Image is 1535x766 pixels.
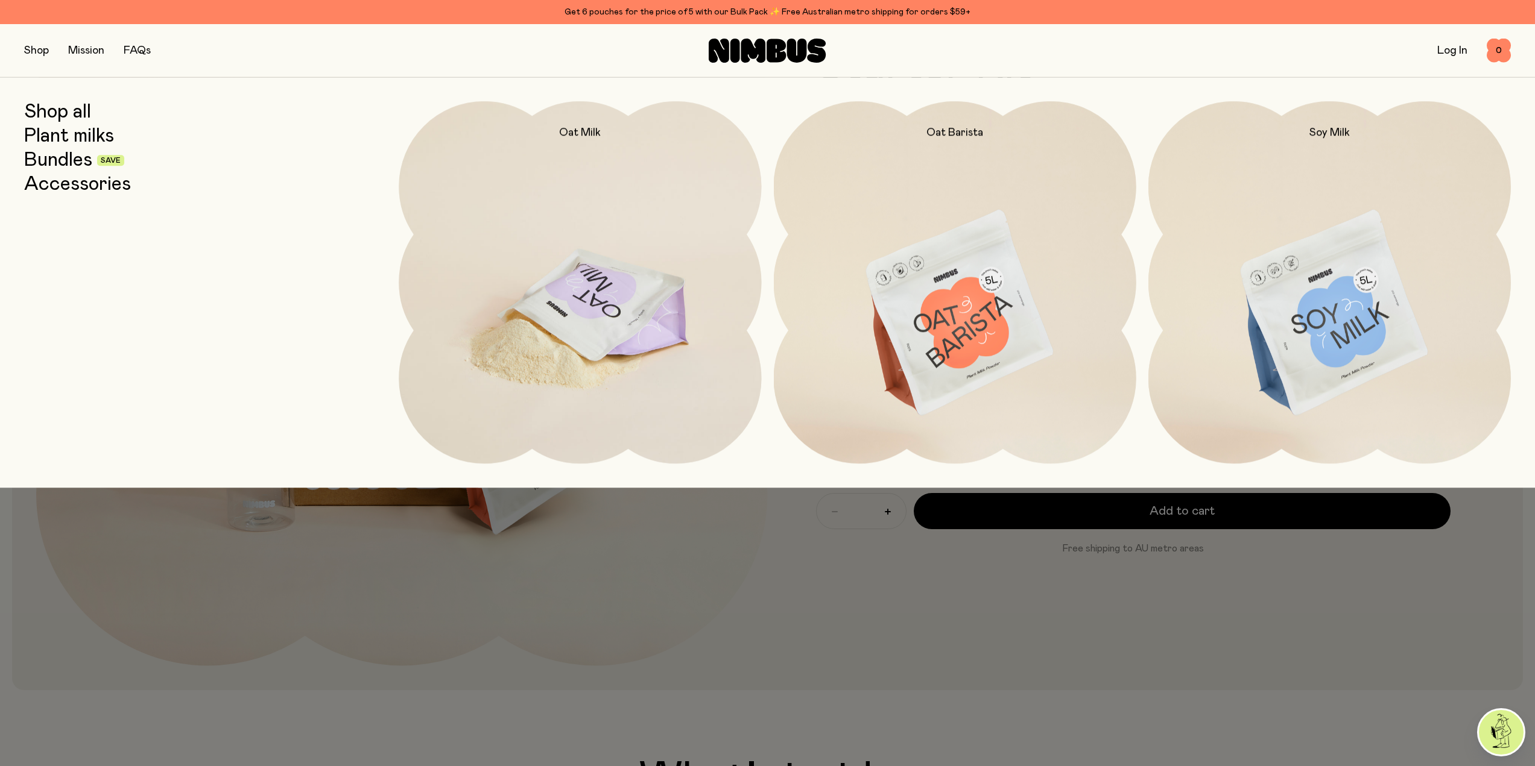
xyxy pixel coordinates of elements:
div: Get 6 pouches for the price of 5 with our Bulk Pack ✨ Free Australian metro shipping for orders $59+ [24,5,1511,19]
a: Oat Barista [774,101,1136,463]
h2: Oat Barista [926,125,983,140]
button: 0 [1487,39,1511,63]
a: Log In [1437,45,1467,56]
a: Accessories [24,174,131,195]
a: Mission [68,45,104,56]
a: Oat Milk [399,101,761,463]
span: Save [101,157,121,165]
h2: Soy Milk [1309,125,1350,140]
a: Plant milks [24,125,114,147]
a: FAQs [124,45,151,56]
a: Shop all [24,101,91,123]
a: Soy Milk [1148,101,1511,463]
h2: Oat Milk [559,125,601,140]
img: agent [1479,710,1524,755]
a: Bundles [24,149,92,171]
